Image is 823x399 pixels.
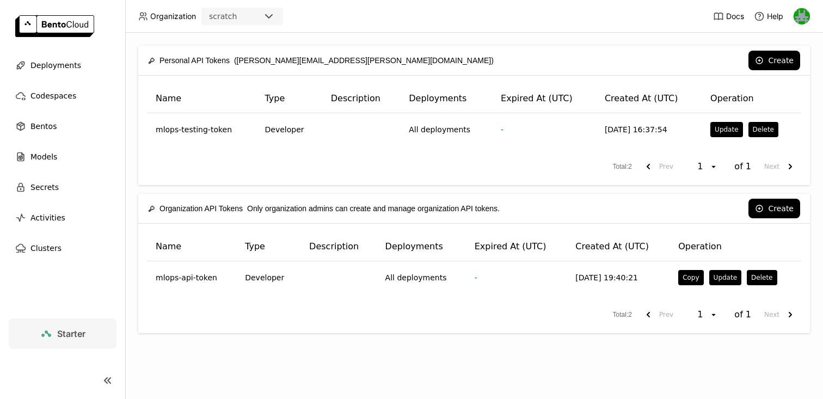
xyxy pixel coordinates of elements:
span: of 1 [734,309,751,320]
div: 1 [694,161,709,172]
img: Sean Hickey [794,8,810,24]
span: - [501,125,503,134]
th: Name [147,232,236,261]
span: Personal API Tokens [159,54,230,66]
td: All deployments [377,261,466,294]
th: Deployments [400,84,492,113]
th: Name [147,84,256,113]
button: Delete [747,270,777,285]
span: Activities [30,211,65,224]
button: next page. current page 1 of 1 [760,305,801,324]
td: [DATE] 16:37:54 [596,113,702,146]
div: 1 [694,309,709,320]
a: Clusters [9,237,116,259]
th: Operation [702,84,801,113]
th: Deployments [377,232,466,261]
div: scratch [209,11,237,22]
span: Total : 2 [613,310,632,320]
img: logo [15,15,94,37]
span: Organization [150,11,196,21]
button: Create [748,51,800,70]
svg: open [709,310,718,319]
span: - [475,273,477,282]
span: Bentos [30,120,57,133]
td: All deployments [400,113,492,146]
a: Deployments [9,54,116,76]
th: Operation [670,232,801,261]
span: Secrets [30,181,59,194]
a: Starter [9,318,116,349]
input: Selected scratch. [238,11,239,22]
a: Codespaces [9,85,116,107]
th: Type [256,84,322,113]
th: Description [322,84,401,113]
span: Codespaces [30,89,76,102]
button: Update [710,122,742,137]
a: Models [9,146,116,168]
button: next page. current page 1 of 1 [760,157,801,176]
span: Starter [57,328,85,339]
div: Help [754,11,783,22]
th: Created At (UTC) [567,232,670,261]
td: Developer [256,113,322,146]
th: Type [236,232,300,261]
button: previous page. current page 1 of 1 [637,305,678,324]
button: Create [748,199,800,218]
button: Copy [678,270,703,285]
span: Clusters [30,242,62,255]
td: mlops-api-token [147,261,236,294]
span: Docs [726,11,744,21]
a: Activities [9,207,116,229]
th: Created At (UTC) [596,84,702,113]
button: Delete [748,122,778,137]
th: Expired At (UTC) [492,84,596,113]
a: Secrets [9,176,116,198]
div: Only organization admins can create and manage organization API tokens. [148,197,500,220]
td: Developer [236,261,300,294]
th: Expired At (UTC) [466,232,567,261]
svg: open [709,162,718,171]
span: Models [30,150,57,163]
span: of 1 [734,161,751,172]
a: Docs [713,11,744,22]
span: Deployments [30,59,81,72]
button: Update [709,270,741,285]
th: Description [300,232,377,261]
span: Total : 2 [613,162,632,172]
td: mlops-testing-token [147,113,256,146]
button: previous page. current page 1 of 1 [637,157,678,176]
span: Help [767,11,783,21]
a: Bentos [9,115,116,137]
div: ([PERSON_NAME][EMAIL_ADDRESS][PERSON_NAME][DOMAIN_NAME]) [148,49,494,72]
span: Organization API Tokens [159,202,243,214]
td: [DATE] 19:40:21 [567,261,670,294]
